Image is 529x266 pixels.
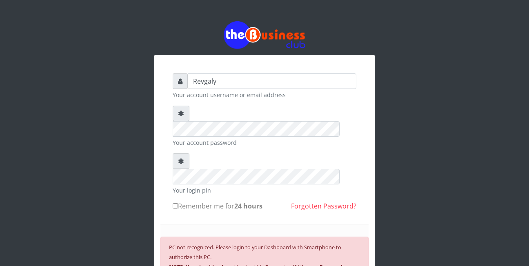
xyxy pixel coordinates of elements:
[173,203,178,208] input: Remember me for24 hours
[234,202,262,211] b: 24 hours
[173,186,356,195] small: Your login pin
[291,202,356,211] a: Forgotten Password?
[173,201,262,211] label: Remember me for
[173,138,356,147] small: Your account password
[188,73,356,89] input: Username or email address
[173,91,356,99] small: Your account username or email address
